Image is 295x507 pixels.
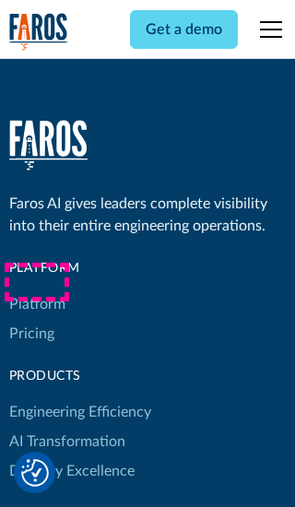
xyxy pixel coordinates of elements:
[9,427,125,456] a: AI Transformation
[249,7,286,52] div: menu
[130,10,238,49] a: Get a demo
[9,13,68,51] a: home
[9,319,54,348] a: Pricing
[9,193,287,237] div: Faros AI gives leaders complete visibility into their entire engineering operations.
[21,459,49,487] button: Cookie Settings
[9,367,151,386] div: products
[9,456,135,486] a: Delivery Excellence
[21,459,49,487] img: Revisit consent button
[9,120,88,171] img: Faros Logo White
[9,289,65,319] a: Platform
[9,259,151,278] div: Platform
[9,120,88,171] a: home
[9,397,151,427] a: Engineering Efficiency
[9,13,68,51] img: Logo of the analytics and reporting company Faros.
